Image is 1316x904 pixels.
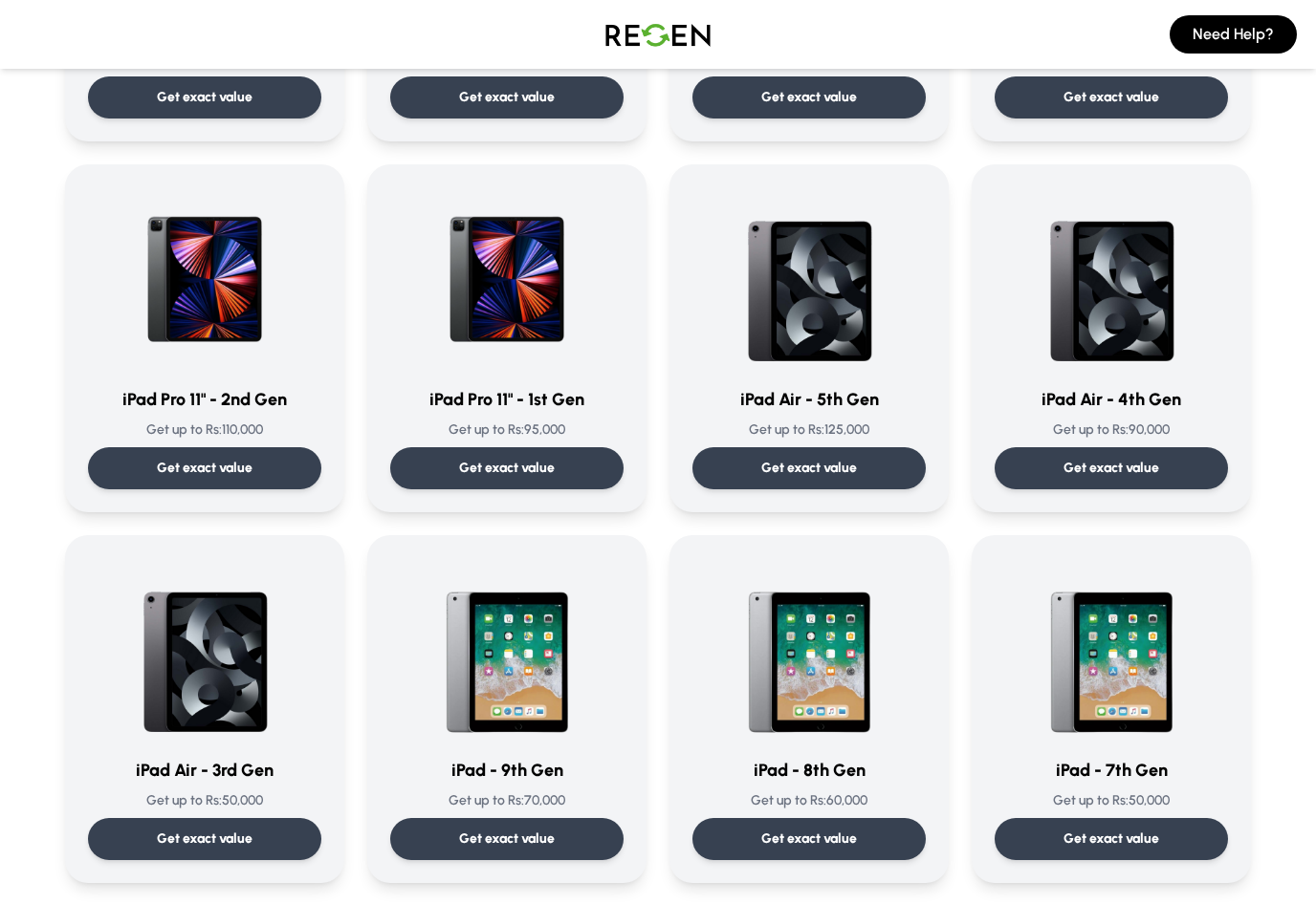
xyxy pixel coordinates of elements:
[761,829,857,849] p: Get exact value
[1064,829,1159,849] p: Get exact value
[995,420,1228,440] p: Get up to Rs: 90,000
[717,558,901,742] img: iPad - 8th Generation (2020)
[88,420,321,440] p: Get up to Rs: 110,000
[692,420,926,440] p: Get up to Rs: 125,000
[459,88,555,107] p: Get exact value
[88,386,321,413] h3: iPad Pro 11" - 2nd Gen
[415,558,599,742] img: iPad - 9th Generation (2021)
[459,459,555,478] p: Get exact value
[692,791,926,810] p: Get up to Rs: 60,000
[995,791,1228,810] p: Get up to Rs: 50,000
[390,791,624,810] p: Get up to Rs: 70,000
[157,829,252,849] p: Get exact value
[157,459,252,478] p: Get exact value
[390,386,624,413] h3: iPad Pro 11" - 1st Gen
[692,386,926,413] h3: iPad Air - 5th Gen
[761,459,857,478] p: Get exact value
[1064,459,1159,478] p: Get exact value
[995,386,1228,413] h3: iPad Air - 4th Gen
[1020,187,1203,371] img: iPad Air - 4th Generation (2020)
[390,757,624,784] h3: iPad - 9th Gen
[88,757,321,784] h3: iPad Air - 3rd Gen
[591,8,725,61] img: Logo
[1170,15,1297,54] button: Need Help?
[88,791,321,810] p: Get up to Rs: 50,000
[390,420,624,440] p: Get up to Rs: 95,000
[157,88,252,107] p: Get exact value
[995,757,1228,784] h3: iPad - 7th Gen
[113,558,296,742] img: iPad Air - 3rd Generation (2019)
[692,757,926,784] h3: iPad - 8th Gen
[459,829,555,849] p: Get exact value
[1064,88,1159,107] p: Get exact value
[113,187,296,371] img: iPad Pro 11-inch - 2nd Generation (2020)
[717,187,901,371] img: iPad Air - 5th Generation (2022)
[761,88,857,107] p: Get exact value
[1020,558,1203,742] img: iPad - 7th Generation (2019)
[415,187,599,371] img: iPad Pro 11-inch - 1st Generation (2018)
